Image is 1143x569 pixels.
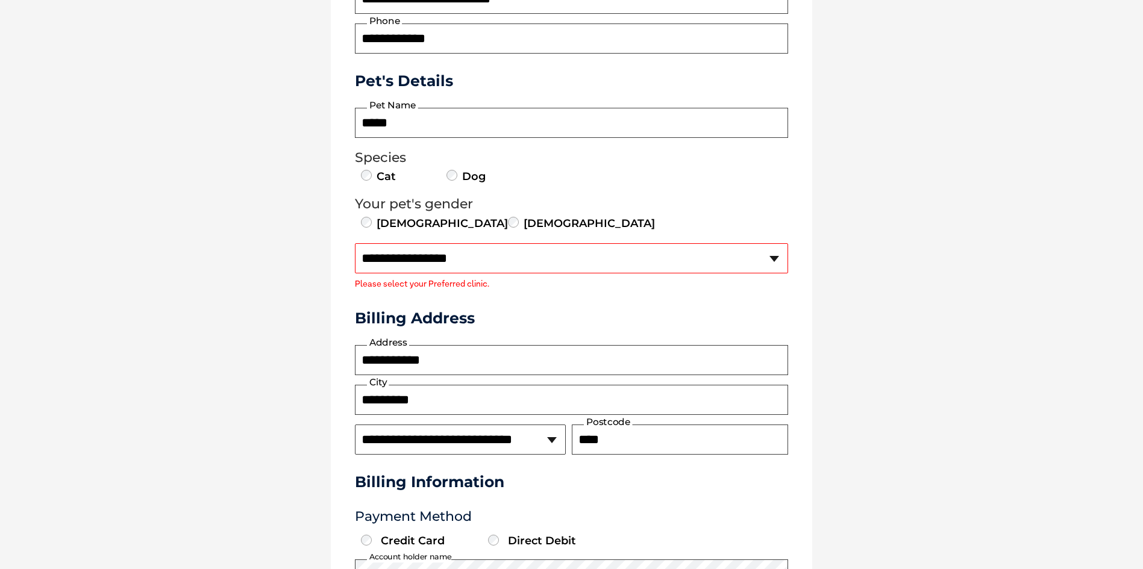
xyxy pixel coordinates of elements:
h3: Billing Address [355,309,788,327]
label: [DEMOGRAPHIC_DATA] [522,216,655,231]
label: Dog [461,169,486,184]
label: [DEMOGRAPHIC_DATA] [375,216,508,231]
label: Account holder name [367,552,451,562]
label: Postcode [584,417,633,428]
h3: Payment Method [355,509,788,524]
input: Direct Debit [488,535,499,546]
input: Credit Card [361,535,372,546]
legend: Your pet's gender [355,196,788,212]
h3: Pet's Details [350,72,793,90]
label: City [367,377,389,388]
label: Address [367,337,409,348]
label: Credit Card [358,534,482,547]
label: Phone [367,16,402,26]
label: Cat [375,169,396,184]
h3: Billing Information [355,473,788,491]
legend: Species [355,150,788,166]
label: Direct Debit [485,534,609,547]
label: Please select your Preferred clinic. [355,279,788,288]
